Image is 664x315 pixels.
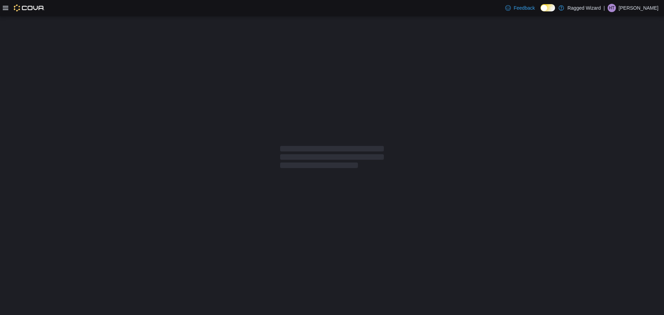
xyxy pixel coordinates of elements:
[568,4,601,12] p: Ragged Wizard
[514,4,535,11] span: Feedback
[502,1,537,15] a: Feedback
[280,147,384,169] span: Loading
[609,4,615,12] span: HT
[14,4,45,11] img: Cova
[619,4,658,12] p: [PERSON_NAME]
[608,4,616,12] div: Haylee Thomas
[603,4,605,12] p: |
[541,4,555,11] input: Dark Mode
